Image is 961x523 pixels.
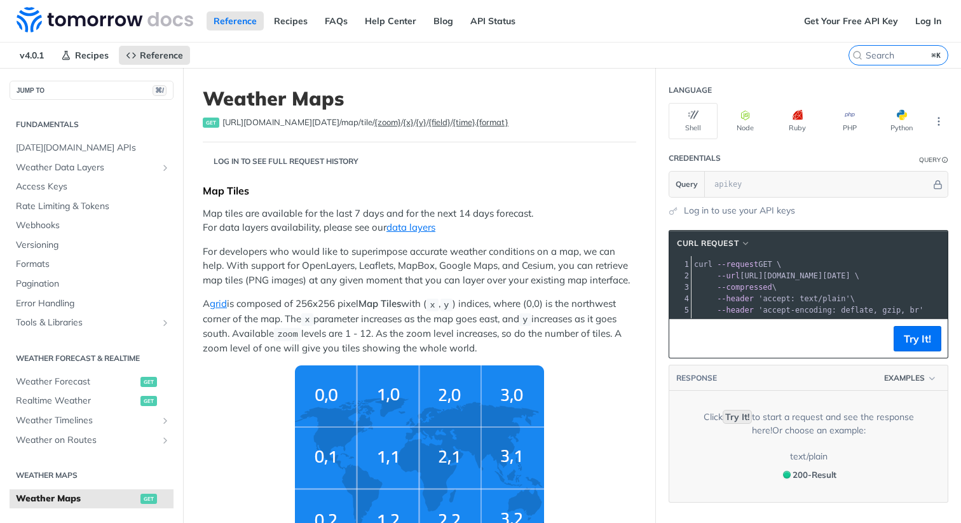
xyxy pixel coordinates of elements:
a: Recipes [267,11,315,31]
span: x [304,315,310,325]
button: RESPONSE [676,372,718,384]
span: 'accept: text/plain' [758,294,850,303]
a: FAQs [318,11,355,31]
p: Map tiles are available for the last 7 days and for the next 14 days forecast. For data layers av... [203,207,636,235]
div: 3 [669,282,691,293]
a: Tools & LibrariesShow subpages for Tools & Libraries [10,313,174,332]
div: QueryInformation [919,155,948,165]
span: 'accept-encoding: deflate, gzip, br' [758,306,924,315]
span: Webhooks [16,219,170,232]
span: y [444,300,449,309]
div: Language [669,85,712,96]
strong: Map Tiles [358,297,401,309]
span: Weather Maps [16,492,137,505]
div: Map Tiles [203,184,636,197]
button: Python [877,103,926,139]
span: 200 - Result [793,470,836,480]
div: 5 [669,304,691,316]
button: cURL Request [672,237,755,250]
label: {y} [416,117,426,127]
a: Reference [207,11,264,31]
div: Log in to see full request history [203,156,358,167]
span: get [140,494,157,504]
label: {zoom} [374,117,401,127]
a: Recipes [54,46,116,65]
p: A is composed of 256x256 pixel with ( , ) indices, where (0,0) is the northwest corner of the map... [203,297,636,355]
span: --header [717,306,754,315]
i: Information [942,157,948,163]
div: 2 [669,270,691,282]
a: Formats [10,255,174,274]
span: get [140,377,157,387]
button: 200200-Result [777,466,841,483]
label: {format} [476,117,508,127]
div: Credentials [669,153,721,164]
span: x [430,300,435,309]
button: Show subpages for Weather on Routes [160,435,170,445]
button: Ruby [773,103,822,139]
a: [DATE][DOMAIN_NAME] APIs [10,139,174,158]
a: Weather on RoutesShow subpages for Weather on Routes [10,431,174,450]
a: Realtime Weatherget [10,391,174,411]
div: 1 [669,259,691,270]
span: v4.0.1 [13,46,51,65]
a: Webhooks [10,216,174,235]
button: Show subpages for Weather Data Layers [160,163,170,173]
span: Formats [16,258,170,271]
span: https://api.tomorrow.io/v4/map/tile/{zoom}/{x}/{y}/{field}/{time}.{format} [222,116,508,129]
label: {x} [403,117,414,127]
span: Rate Limiting & Tokens [16,200,170,213]
a: Weather Data LayersShow subpages for Weather Data Layers [10,158,174,177]
button: Show subpages for Weather Timelines [160,416,170,426]
div: Query [919,155,941,165]
span: get [140,396,157,406]
a: Access Keys [10,177,174,196]
span: Examples [884,372,925,384]
a: Log In [908,11,948,31]
label: {time} [453,117,475,127]
span: zoom [277,330,297,339]
img: Tomorrow.io Weather API Docs [17,7,193,32]
code: Try It! [723,410,752,424]
button: Examples [880,372,941,384]
a: Blog [426,11,460,31]
span: Weather Data Layers [16,161,157,174]
div: 4 [669,293,691,304]
span: Access Keys [16,180,170,193]
a: Rate Limiting & Tokens [10,197,174,216]
span: [URL][DOMAIN_NAME][DATE] \ [694,271,859,280]
a: Get Your Free API Key [797,11,905,31]
span: Realtime Weather [16,395,137,407]
svg: More ellipsis [933,116,944,127]
span: Query [676,179,698,190]
span: Reference [140,50,183,61]
span: Pagination [16,278,170,290]
a: Reference [119,46,190,65]
a: Error Handling [10,294,174,313]
span: ⌘/ [153,85,167,96]
button: Query [669,172,705,197]
a: API Status [463,11,522,31]
button: Node [721,103,770,139]
span: Weather Forecast [16,376,137,388]
button: Show subpages for Tools & Libraries [160,318,170,328]
span: \ [694,283,777,292]
span: \ [694,294,855,303]
span: cURL Request [677,238,739,249]
a: Weather TimelinesShow subpages for Weather Timelines [10,411,174,430]
svg: Search [852,50,862,60]
span: Tools & Libraries [16,316,157,329]
span: Error Handling [16,297,170,310]
span: --url [717,271,740,280]
a: Pagination [10,275,174,294]
a: grid [210,297,227,309]
span: GET \ [694,260,781,269]
span: Recipes [75,50,109,61]
button: PHP [825,103,874,139]
input: apikey [708,172,931,197]
span: --compressed [717,283,772,292]
p: For developers who would like to superimpose accurate weather conditions on a map, we can help. W... [203,245,636,288]
button: Shell [669,103,718,139]
a: Help Center [358,11,423,31]
span: [DATE][DOMAIN_NAME] APIs [16,142,170,154]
